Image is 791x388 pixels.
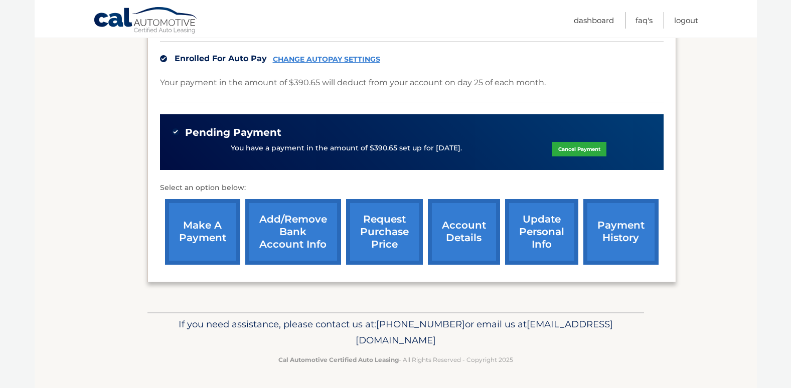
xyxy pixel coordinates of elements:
p: Your payment in the amount of $390.65 will deduct from your account on day 25 of each month. [160,76,546,90]
a: make a payment [165,199,240,265]
p: Select an option below: [160,182,664,194]
a: Logout [674,12,698,29]
a: Cal Automotive [93,7,199,36]
p: If you need assistance, please contact us at: or email us at [154,316,638,348]
span: Enrolled For Auto Pay [175,54,267,63]
strong: Cal Automotive Certified Auto Leasing [278,356,399,363]
span: [PHONE_NUMBER] [376,318,465,330]
a: request purchase price [346,199,423,265]
a: update personal info [505,199,578,265]
a: payment history [583,199,659,265]
a: Dashboard [574,12,614,29]
img: check.svg [160,55,167,62]
a: account details [428,199,500,265]
p: - All Rights Reserved - Copyright 2025 [154,354,638,365]
a: Add/Remove bank account info [245,199,341,265]
a: Cancel Payment [552,142,606,156]
p: You have a payment in the amount of $390.65 set up for [DATE]. [231,143,462,154]
a: FAQ's [636,12,653,29]
img: check-green.svg [172,128,179,135]
span: Pending Payment [185,126,281,139]
a: CHANGE AUTOPAY SETTINGS [273,55,380,64]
